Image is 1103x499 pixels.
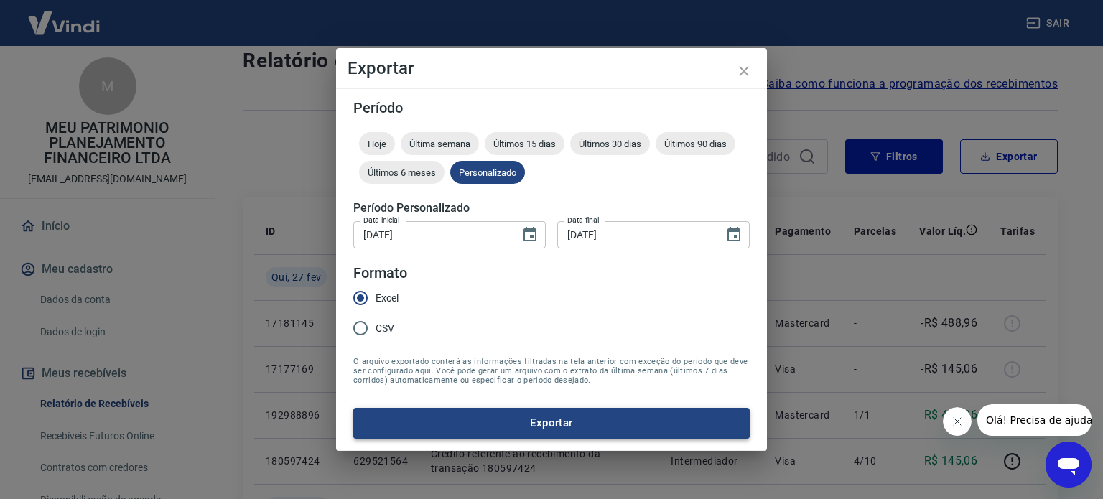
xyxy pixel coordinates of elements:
[9,10,121,22] span: Olá! Precisa de ajuda?
[557,221,714,248] input: DD/MM/YYYY
[359,132,395,155] div: Hoje
[353,408,750,438] button: Exportar
[353,101,750,115] h5: Período
[570,139,650,149] span: Últimos 30 dias
[485,139,564,149] span: Últimos 15 dias
[977,404,1092,436] iframe: Mensagem da empresa
[353,201,750,215] h5: Período Personalizado
[401,132,479,155] div: Última semana
[353,263,407,284] legend: Formato
[359,167,445,178] span: Últimos 6 meses
[516,220,544,249] button: Choose date, selected date is 1 de fev de 2025
[353,221,510,248] input: DD/MM/YYYY
[359,161,445,184] div: Últimos 6 meses
[720,220,748,249] button: Choose date, selected date is 28 de fev de 2025
[359,139,395,149] span: Hoje
[450,161,525,184] div: Personalizado
[570,132,650,155] div: Últimos 30 dias
[485,132,564,155] div: Últimos 15 dias
[727,54,761,88] button: close
[943,407,972,436] iframe: Fechar mensagem
[450,167,525,178] span: Personalizado
[353,357,750,385] span: O arquivo exportado conterá as informações filtradas na tela anterior com exceção do período que ...
[1046,442,1092,488] iframe: Botão para abrir a janela de mensagens
[376,291,399,306] span: Excel
[656,132,735,155] div: Últimos 90 dias
[376,321,394,336] span: CSV
[401,139,479,149] span: Última semana
[656,139,735,149] span: Últimos 90 dias
[348,60,755,77] h4: Exportar
[363,215,400,225] label: Data inicial
[567,215,600,225] label: Data final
